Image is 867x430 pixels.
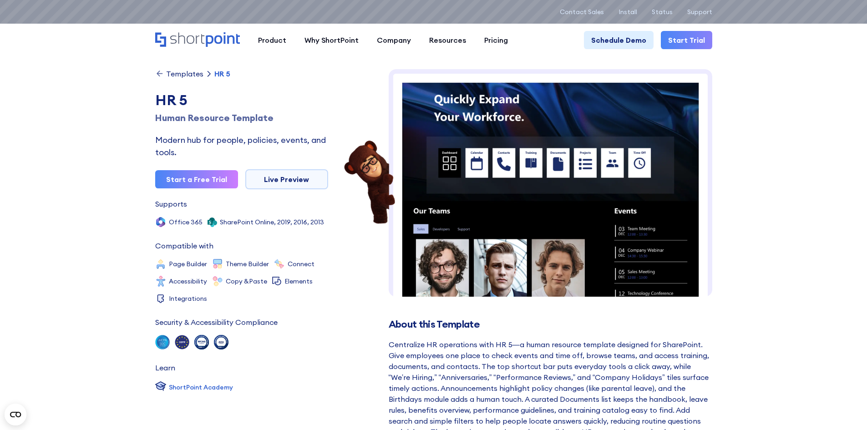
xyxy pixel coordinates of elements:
[166,70,203,77] div: Templates
[5,404,26,425] button: Open CMP widget
[560,8,604,15] a: Contact Sales
[429,35,466,46] div: Resources
[155,69,203,78] a: Templates
[284,278,313,284] div: Elements
[368,31,420,49] a: Company
[584,31,654,49] a: Schedule Demo
[295,31,368,49] a: Why ShortPoint
[155,170,238,188] a: Start a Free Trial
[304,35,359,46] div: Why ShortPoint
[155,242,213,249] div: Compatible with
[226,278,267,284] div: Copy &Paste
[155,111,328,125] h1: Human Resource Template
[169,383,233,392] div: ShortPoint Academy
[420,31,475,49] a: Resources
[703,324,867,430] iframe: Chat Widget
[245,169,328,189] a: Live Preview
[619,8,637,15] a: Install
[389,319,712,330] h2: About this Template
[155,335,170,349] img: soc 2
[169,278,207,284] div: Accessibility
[377,35,411,46] div: Company
[155,32,240,48] a: Home
[258,35,286,46] div: Product
[155,200,187,207] div: Supports
[288,261,314,267] div: Connect
[661,31,712,49] a: Start Trial
[226,261,269,267] div: Theme Builder
[475,31,517,49] a: Pricing
[484,35,508,46] div: Pricing
[155,380,233,394] a: ShortPoint Academy
[169,261,207,267] div: Page Builder
[220,219,324,225] div: SharePoint Online, 2019, 2016, 2013
[652,8,673,15] a: Status
[687,8,712,15] a: Support
[169,295,207,302] div: Integrations
[155,319,278,326] div: Security & Accessibility Compliance
[155,134,328,158] div: Modern hub for people, policies, events, and tools.
[155,89,328,111] div: HR 5
[169,219,203,225] div: Office 365
[249,31,295,49] a: Product
[155,364,175,371] div: Learn
[214,70,230,77] div: HR 5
